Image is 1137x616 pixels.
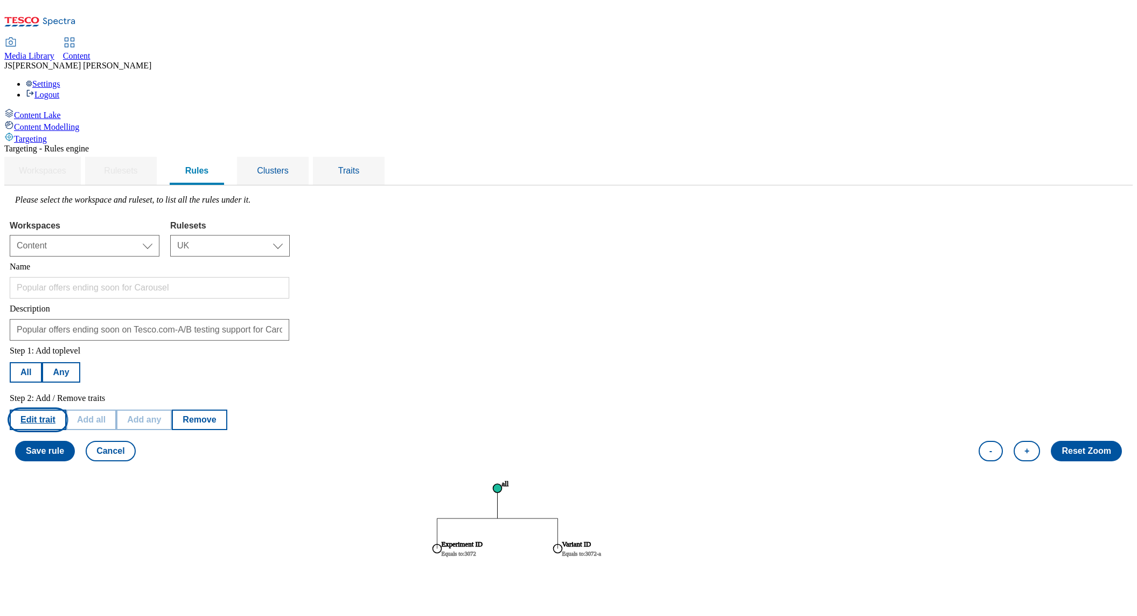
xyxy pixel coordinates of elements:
[14,110,61,120] span: Content Lake
[10,362,42,383] button: All
[10,277,289,299] input: Enter name
[14,134,47,143] span: Targeting
[10,410,66,430] button: Edit trait
[12,61,151,70] span: [PERSON_NAME] [PERSON_NAME]
[1051,441,1122,461] button: Reset Zoom
[10,262,30,271] label: Name
[172,410,227,430] button: Remove
[66,410,116,430] button: Add all
[10,319,289,341] input: Enter description
[14,122,79,131] span: Content Modelling
[63,38,90,61] a: Content
[4,61,12,70] span: JS
[979,441,1003,461] button: -
[257,166,289,175] span: Clusters
[338,166,359,175] span: Traits
[4,120,1133,132] a: Content Modelling
[26,90,59,99] a: Logout
[63,51,90,60] span: Content
[442,541,483,548] text: Experiment ID
[10,304,50,313] label: Description
[15,195,250,204] label: Please select the workspace and ruleset, to list all the rules under it.
[4,38,54,61] a: Media Library
[86,441,135,461] button: Cancel
[10,346,80,355] label: Step 1: Add toplevel
[4,51,54,60] span: Media Library
[442,551,476,557] tspan: Equals to : 3072
[4,132,1133,144] a: Targeting
[10,393,105,403] label: Step 2: Add / Remove traits
[1014,441,1040,461] button: +
[502,480,509,488] text: all
[26,79,60,88] a: Settings
[4,144,1133,154] div: Targeting - Rules engine
[42,362,80,383] button: Any
[116,410,172,430] button: Add any
[15,441,75,461] button: Save rule
[10,221,159,231] label: Workspaces
[4,108,1133,120] a: Content Lake
[170,221,290,231] label: Rulesets
[562,541,591,548] text: Variant ID
[562,551,602,557] tspan: Equals to : 3072-a
[185,166,209,175] span: Rules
